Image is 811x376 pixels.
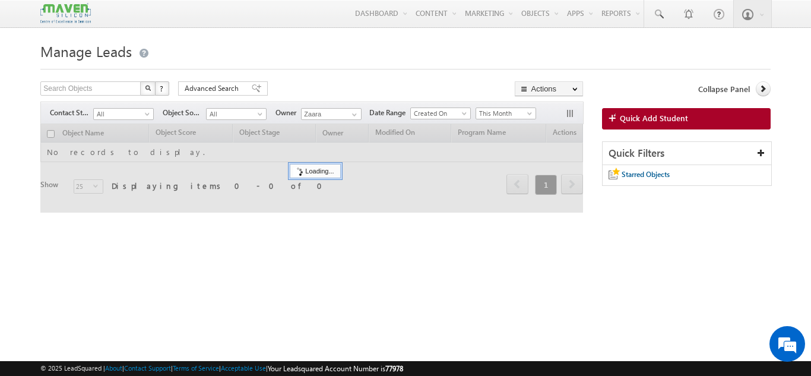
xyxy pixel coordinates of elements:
span: Created On [411,108,467,119]
span: Collapse Panel [698,84,750,94]
span: Starred Objects [622,170,670,179]
a: Quick Add Student [602,108,771,129]
span: This Month [476,108,533,119]
button: ? [155,81,169,96]
input: Type to Search [301,108,362,120]
span: All [207,109,263,119]
img: Custom Logo [40,3,90,24]
span: Date Range [369,108,410,118]
a: Terms of Service [173,364,219,372]
a: Show All Items [346,109,360,121]
a: All [206,108,267,120]
button: Actions [515,81,583,96]
a: This Month [476,108,536,119]
span: Your Leadsquared Account Number is [268,364,403,373]
span: Quick Add Student [620,113,688,124]
span: ? [160,83,165,93]
a: All [93,108,154,120]
span: © 2025 LeadSquared | | | | | [40,363,403,374]
span: Contact Stage [50,108,93,118]
span: Object Source [163,108,206,118]
span: All [94,109,150,119]
span: 77978 [385,364,403,373]
div: Quick Filters [603,142,771,165]
img: Search [145,85,151,91]
a: Acceptable Use [221,364,266,372]
span: Advanced Search [185,83,242,94]
a: Created On [410,108,471,119]
div: Loading... [290,164,340,178]
span: Manage Leads [40,42,132,61]
a: Contact Support [124,364,171,372]
a: About [105,364,122,372]
span: Owner [275,108,301,118]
